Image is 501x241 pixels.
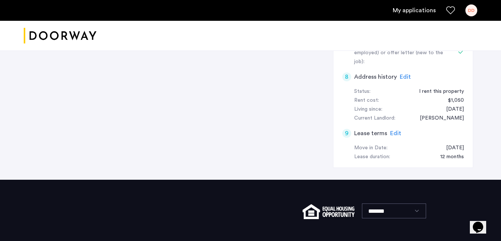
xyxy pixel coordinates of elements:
div: Rafael Viveros [412,114,464,123]
div: I rent this property [412,87,464,96]
div: 10/01/2025 [439,144,464,153]
div: Current Landlord: [354,114,395,123]
a: Cazamio logo [24,22,96,50]
a: My application [393,6,436,15]
div: 8 [342,72,351,81]
div: First two pages of 1040 (self-employed) or offer letter (new to the job): [354,40,448,66]
div: 12 months [433,153,464,162]
iframe: chat widget [470,211,494,234]
div: Living since: [354,105,382,114]
a: Favorites [446,6,455,15]
div: DD [465,4,477,16]
select: Language select [362,203,426,218]
h5: Address history [354,72,397,81]
h5: Lease terms [354,129,387,138]
div: Rent cost: [354,96,379,105]
div: 04/01/2025 [439,105,464,114]
div: $1,050 [441,96,464,105]
span: Edit [400,74,411,80]
img: logo [24,22,96,50]
img: equal-housing.png [303,204,354,219]
div: Lease duration: [354,153,390,162]
div: Move in Date: [354,144,388,153]
span: Edit [390,130,401,136]
div: Status: [354,87,370,96]
div: 9 [342,129,351,138]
